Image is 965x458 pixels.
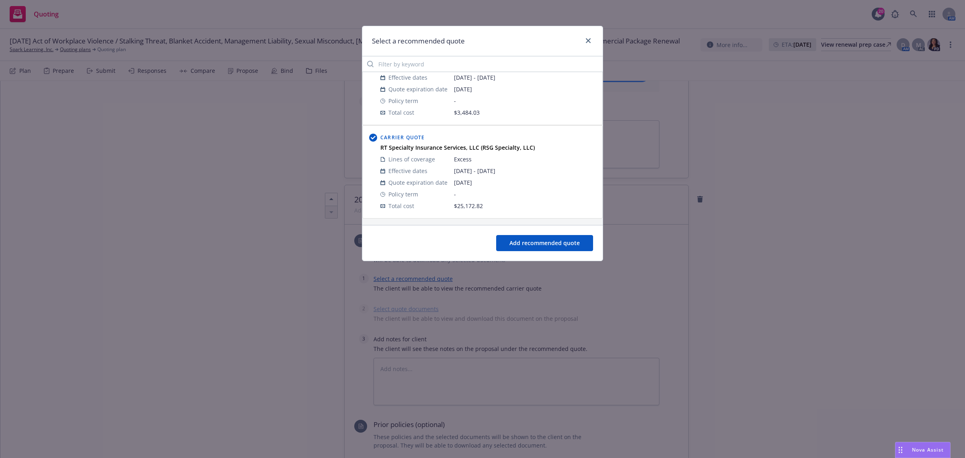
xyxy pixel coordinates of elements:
[388,202,414,210] span: Total cost
[912,446,944,453] span: Nova Assist
[454,97,596,105] span: -
[454,202,483,210] span: $25,172.82
[895,442,951,458] button: Nova Assist
[454,73,596,82] span: [DATE] - [DATE]
[388,155,435,163] span: Lines of coverage
[388,190,418,198] span: Policy term
[388,97,418,105] span: Policy term
[380,134,425,141] span: Carrier Quote
[496,235,593,251] button: Add recommended quote
[388,178,448,187] span: Quote expiration date
[454,109,480,116] span: $3,484.03
[454,190,596,198] span: -
[454,167,596,175] span: [DATE] - [DATE]
[454,155,596,163] span: Excess
[388,108,414,117] span: Total cost
[454,178,596,187] span: [DATE]
[388,85,448,93] span: Quote expiration date
[895,442,905,458] div: Drag to move
[454,85,596,93] span: [DATE]
[372,36,465,46] h1: Select a recommended quote
[362,56,603,72] input: Filter by keyword
[388,73,427,82] span: Effective dates
[583,36,593,45] a: close
[388,167,427,175] span: Effective dates
[380,144,535,151] strong: RT Specialty Insurance Services, LLC (RSG Specialty, LLC)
